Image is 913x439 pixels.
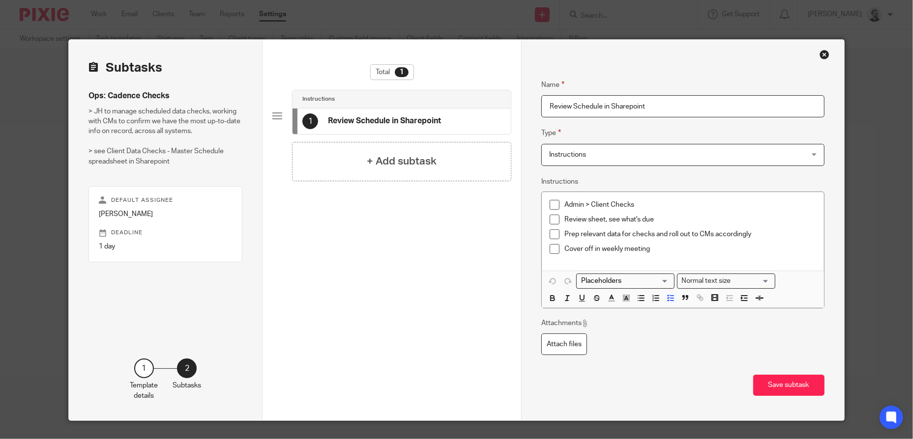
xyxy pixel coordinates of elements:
[549,151,586,158] span: Instructions
[99,242,232,251] p: 1 day
[395,67,409,77] div: 1
[99,196,232,204] p: Default assignee
[367,154,437,169] h4: + Add subtask
[328,116,441,126] h4: Review Schedule in Sharepoint
[576,274,675,289] div: Placeholders
[564,244,816,254] p: Cover off in weekly meeting
[541,318,589,328] p: Attachments
[541,127,561,138] label: Type
[541,333,587,356] label: Attach files
[541,79,564,90] label: Name
[578,276,669,286] input: Search for option
[576,274,675,289] div: Search for option
[541,177,578,187] label: Instructions
[173,381,201,390] p: Subtasks
[88,91,242,101] h4: Ops: Cadence Checks
[370,64,414,80] div: Total
[134,358,154,378] div: 1
[302,95,335,103] h4: Instructions
[820,50,829,59] div: Close this dialog window
[88,59,162,76] h2: Subtasks
[753,375,825,396] button: Save subtask
[177,358,197,378] div: 2
[99,229,232,237] p: Deadline
[564,215,816,224] p: Review sheet, see what's due
[677,274,775,289] div: Text styles
[302,113,318,129] div: 1
[679,276,733,286] span: Normal text size
[99,209,232,219] p: [PERSON_NAME]
[564,229,816,239] p: Prep relevant data for checks and roll out to CMs accordingly
[88,107,242,166] p: > JH to manage scheduled data checks, working with CMs to confirm we have the most up-to-date inf...
[677,274,775,289] div: Search for option
[734,276,769,286] input: Search for option
[130,381,158,401] p: Template details
[564,200,816,210] p: Admin > Client Checks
